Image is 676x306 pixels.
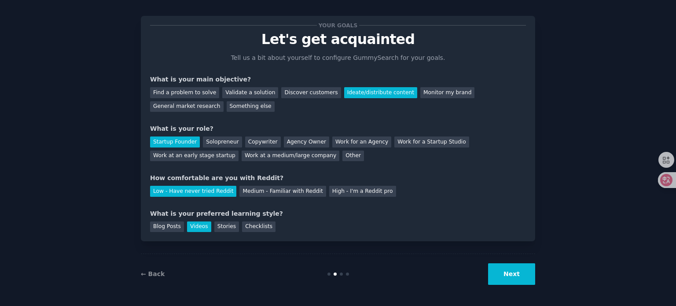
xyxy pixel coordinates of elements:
div: Ideate/distribute content [344,87,417,98]
div: Monitor my brand [420,87,474,98]
div: Something else [227,101,275,112]
div: Validate a solution [222,87,278,98]
div: Work at a medium/large company [242,151,339,162]
div: Blog Posts [150,221,184,232]
div: How comfortable are you with Reddit? [150,173,526,183]
div: General market research [150,101,224,112]
a: ← Back [141,270,165,277]
div: Other [342,151,364,162]
div: Work for a Startup Studio [394,136,469,147]
div: Work for an Agency [332,136,391,147]
span: Your goals [317,21,359,30]
div: Checklists [242,221,276,232]
p: Tell us a bit about yourself to configure GummySearch for your goals. [227,53,449,63]
div: What is your role? [150,124,526,133]
button: Next [488,263,535,285]
div: Startup Founder [150,136,200,147]
div: Stories [214,221,239,232]
div: What is your preferred learning style? [150,209,526,218]
div: Low - Have never tried Reddit [150,186,236,197]
div: Agency Owner [284,136,329,147]
div: Discover customers [281,87,341,98]
div: Solopreneur [203,136,242,147]
div: High - I'm a Reddit pro [329,186,396,197]
div: What is your main objective? [150,75,526,84]
div: Find a problem to solve [150,87,219,98]
div: Videos [187,221,211,232]
p: Let's get acquainted [150,32,526,47]
div: Copywriter [245,136,281,147]
div: Work at an early stage startup [150,151,239,162]
div: Medium - Familiar with Reddit [239,186,326,197]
